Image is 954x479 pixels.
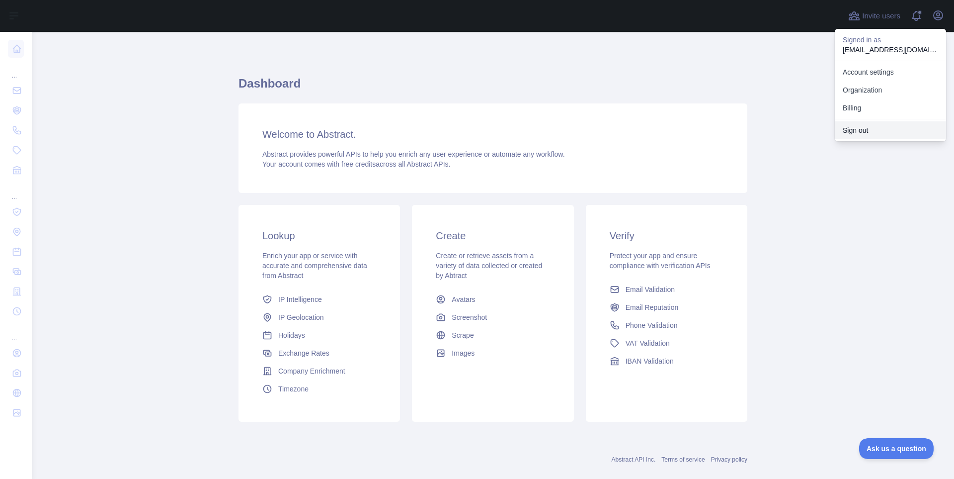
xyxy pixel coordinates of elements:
[278,330,305,340] span: Holidays
[278,312,324,322] span: IP Geolocation
[859,438,934,459] iframe: Toggle Customer Support
[8,181,24,201] div: ...
[262,127,723,141] h3: Welcome to Abstract.
[626,338,670,348] span: VAT Validation
[711,456,747,463] a: Privacy policy
[452,330,474,340] span: Scrape
[258,308,380,326] a: IP Geolocation
[238,76,747,99] h1: Dashboard
[626,356,674,366] span: IBAN Validation
[843,35,938,45] p: Signed in as
[258,362,380,380] a: Company Enrichment
[606,298,727,316] a: Email Reputation
[432,344,554,362] a: Images
[258,344,380,362] a: Exchange Rates
[610,252,711,270] span: Protect your app and ensure compliance with verification APIs
[262,160,450,168] span: Your account comes with across all Abstract APIs.
[436,252,542,280] span: Create or retrieve assets from a variety of data collected or created by Abtract
[258,326,380,344] a: Holidays
[835,81,946,99] a: Organization
[612,456,656,463] a: Abstract API Inc.
[626,302,679,312] span: Email Reputation
[262,150,565,158] span: Abstract provides powerful APIs to help you enrich any user experience or automate any workflow.
[8,322,24,342] div: ...
[626,285,675,294] span: Email Validation
[278,294,322,304] span: IP Intelligence
[262,252,367,280] span: Enrich your app or service with accurate and comprehensive data from Abstract
[862,10,900,22] span: Invite users
[606,334,727,352] a: VAT Validation
[606,316,727,334] a: Phone Validation
[278,384,309,394] span: Timezone
[452,312,487,322] span: Screenshot
[835,63,946,81] a: Account settings
[262,229,376,243] h3: Lookup
[258,380,380,398] a: Timezone
[606,281,727,298] a: Email Validation
[432,290,554,308] a: Avatars
[843,45,938,55] p: [EMAIL_ADDRESS][DOMAIN_NAME]
[661,456,705,463] a: Terms of service
[452,348,475,358] span: Images
[436,229,550,243] h3: Create
[278,348,329,358] span: Exchange Rates
[452,294,475,304] span: Avatars
[835,99,946,117] button: Billing
[610,229,723,243] h3: Verify
[432,308,554,326] a: Screenshot
[341,160,376,168] span: free credits
[835,121,946,139] button: Sign out
[626,320,678,330] span: Phone Validation
[8,60,24,80] div: ...
[432,326,554,344] a: Scrape
[606,352,727,370] a: IBAN Validation
[846,8,902,24] button: Invite users
[258,290,380,308] a: IP Intelligence
[278,366,345,376] span: Company Enrichment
